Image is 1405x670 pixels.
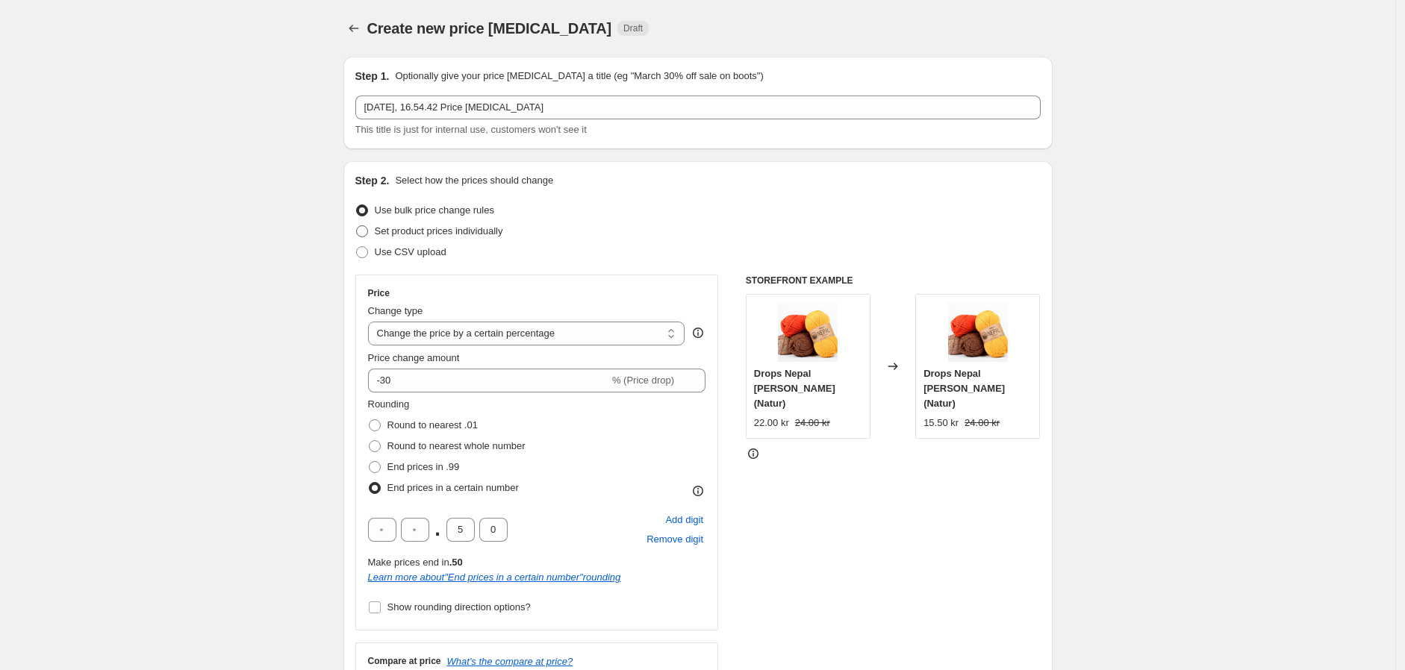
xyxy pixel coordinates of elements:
div: 22.00 kr [754,416,789,431]
span: Change type [368,305,423,316]
img: drops-nepal-garn-711721_80x.jpg [778,302,838,362]
a: Learn more about"End prices in a certain number"rounding [368,572,621,583]
span: End prices in .99 [387,461,460,472]
span: Draft [623,22,643,34]
span: Use bulk price change rules [375,204,494,216]
button: Price change jobs [343,18,364,39]
h3: Compare at price [368,655,441,667]
div: help [691,325,705,340]
span: Use CSV upload [375,246,446,257]
input: ﹡ [401,518,429,542]
p: Optionally give your price [MEDICAL_DATA] a title (eg "March 30% off sale on boots") [395,69,763,84]
span: End prices in a certain number [387,482,519,493]
span: Round to nearest .01 [387,419,478,431]
b: .50 [449,557,463,568]
span: . [434,518,442,542]
input: 30% off holiday sale [355,96,1041,119]
input: -15 [368,369,609,392]
span: Create new price [MEDICAL_DATA] [367,20,612,37]
span: Round to nearest whole number [387,440,526,451]
input: ﹡ [368,518,396,542]
span: Drops Nepal [PERSON_NAME] (Natur) [754,368,835,409]
h6: STOREFRONT EXAMPLE [746,275,1041,287]
strike: 24.00 kr [965,416,1000,431]
h2: Step 1. [355,69,390,84]
button: Remove placeholder [644,530,705,549]
h3: Price [368,287,390,299]
img: drops-nepal-garn-711721_80x.jpg [948,302,1008,362]
span: Make prices end in [368,557,463,568]
h2: Step 2. [355,173,390,188]
span: Remove digit [647,532,703,547]
span: % (Price drop) [612,375,674,386]
div: 15.50 kr [923,416,959,431]
span: Show rounding direction options? [387,601,531,613]
strike: 24.00 kr [795,416,830,431]
span: Rounding [368,398,410,410]
span: Add digit [665,513,703,527]
span: Set product prices individually [375,225,503,237]
span: This title is just for internal use, customers won't see it [355,124,587,135]
input: ﹡ [446,518,475,542]
span: Drops Nepal [PERSON_NAME] (Natur) [923,368,1005,409]
input: ﹡ [479,518,508,542]
p: Select how the prices should change [395,173,553,188]
button: Add placeholder [663,510,705,530]
button: What's the compare at price? [447,656,573,667]
i: Learn more about " End prices in a certain number " rounding [368,572,621,583]
span: Price change amount [368,352,460,363]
